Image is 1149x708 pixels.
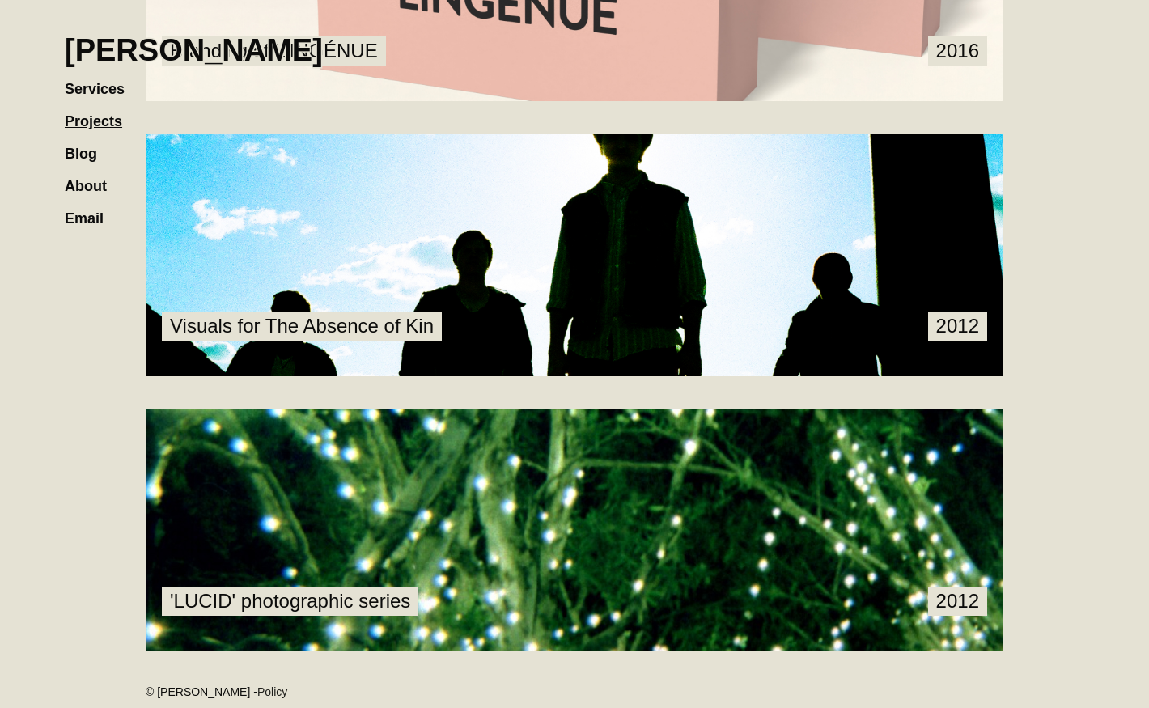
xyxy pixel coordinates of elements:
a: Services [65,65,141,97]
a: Blog [65,129,113,162]
a: home [65,16,323,68]
a: Projects [65,97,138,129]
a: About [65,162,123,194]
div: © [PERSON_NAME] - [146,684,1003,700]
h1: [PERSON_NAME] [65,32,323,68]
a: Email [65,194,120,227]
a: Policy [257,685,287,698]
